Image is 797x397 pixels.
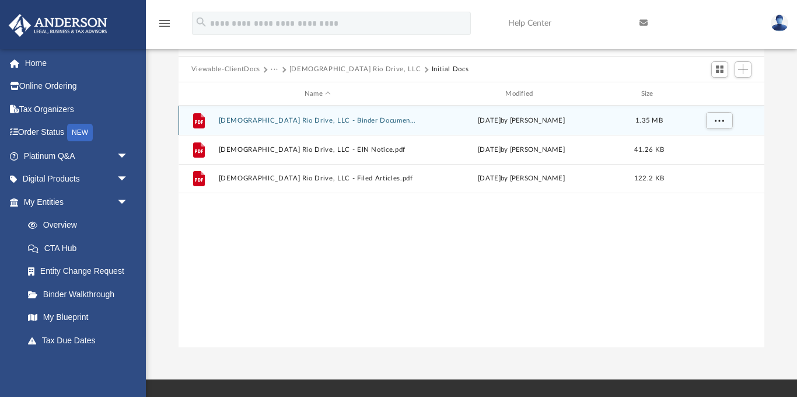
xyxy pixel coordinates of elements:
i: menu [158,16,172,30]
a: Home [8,51,146,75]
button: Add [735,61,752,78]
span: arrow_drop_down [117,168,140,191]
div: Name [218,89,417,99]
img: Anderson Advisors Platinum Portal [5,14,111,37]
span: arrow_drop_down [117,190,140,214]
a: Overview [16,214,146,237]
div: [DATE] by [PERSON_NAME] [422,173,620,184]
button: Switch to Grid View [711,61,729,78]
span: 122.2 KB [634,175,664,182]
div: Modified [422,89,621,99]
div: [DATE] by [PERSON_NAME] [422,116,620,126]
a: Tax Organizers [8,97,146,121]
button: [DEMOGRAPHIC_DATA] Rio Drive, LLC [289,64,421,75]
button: Viewable-ClientDocs [191,64,260,75]
div: grid [179,106,764,347]
img: User Pic [771,15,788,32]
button: More options [705,112,732,130]
span: arrow_drop_down [117,144,140,168]
button: [DEMOGRAPHIC_DATA] Rio Drive, LLC - Binder Documents.pdf [218,117,417,124]
a: Platinum Q&Aarrow_drop_down [8,144,146,168]
a: Digital Productsarrow_drop_down [8,168,146,191]
i: search [195,16,208,29]
a: Entity Change Request [16,260,146,283]
span: arrow_drop_down [117,352,140,376]
span: 41.26 KB [634,147,664,153]
a: Order StatusNEW [8,121,146,145]
div: Size [625,89,672,99]
a: Binder Walkthrough [16,283,146,306]
button: [DEMOGRAPHIC_DATA] Rio Drive, LLC - Filed Articles.pdf [218,175,417,183]
button: Initial Docs [432,64,469,75]
a: My [PERSON_NAME] Teamarrow_drop_down [8,352,140,389]
div: NEW [67,124,93,141]
a: menu [158,22,172,30]
a: Online Ordering [8,75,146,98]
div: [DATE] by [PERSON_NAME] [422,145,620,155]
div: id [184,89,213,99]
a: My Entitiesarrow_drop_down [8,190,146,214]
span: 1.35 MB [635,117,663,124]
button: ··· [271,64,278,75]
a: Tax Due Dates [16,329,146,352]
div: id [677,89,759,99]
a: My Blueprint [16,306,140,329]
a: CTA Hub [16,236,146,260]
button: [DEMOGRAPHIC_DATA] Rio Drive, LLC - EIN Notice.pdf [218,146,417,154]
